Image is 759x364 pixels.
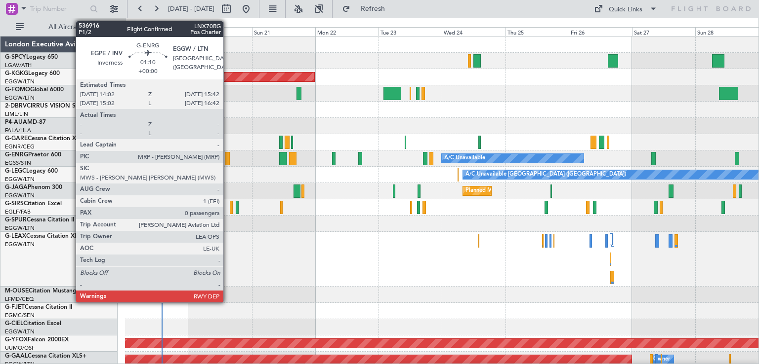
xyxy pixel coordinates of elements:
a: G-JAGAPhenom 300 [5,184,62,190]
span: G-LEGC [5,168,26,174]
span: G-SPUR [5,217,27,223]
a: G-SIRSCitation Excel [5,201,62,207]
a: P4-AUAMD-87 [5,119,46,125]
span: G-FOMO [5,87,30,93]
div: A/C Unavailable [127,167,169,182]
a: G-LEGCLegacy 600 [5,168,58,174]
div: Mon 22 [315,27,379,36]
div: Unplanned Maint [GEOGRAPHIC_DATA] ([GEOGRAPHIC_DATA]) [166,200,329,215]
span: G-SPCY [5,54,26,60]
a: LGAV/ATH [5,62,32,69]
a: EGLF/FAB [5,208,31,216]
span: [DATE] - [DATE] [168,4,214,13]
button: Quick Links [589,1,662,17]
a: EGGW/LTN [5,241,35,248]
div: Planned Maint [GEOGRAPHIC_DATA] ([GEOGRAPHIC_DATA]) [465,183,621,198]
button: All Aircraft [11,19,107,35]
a: EGGW/LTN [5,192,35,199]
a: LFMD/CEQ [5,295,34,303]
a: G-SPCYLegacy 650 [5,54,58,60]
div: A/C Unavailable [GEOGRAPHIC_DATA] ([GEOGRAPHIC_DATA]) [465,167,626,182]
div: Sun 28 [695,27,759,36]
a: G-LEAXCessna Citation XLS [5,233,81,239]
span: P4-AUA [5,119,27,125]
a: G-FJETCessna Citation II [5,304,72,310]
a: EGSS/STN [5,159,31,167]
a: EGGW/LTN [5,328,35,335]
a: FALA/HLA [5,127,31,134]
span: G-GAAL [5,353,28,359]
a: EGGW/LTN [5,176,35,183]
span: All Aircraft [26,24,104,31]
span: G-FJET [5,304,25,310]
span: G-YFOX [5,337,28,343]
span: G-JAGA [5,184,28,190]
a: EGMC/SEN [5,312,35,319]
span: G-SIRS [5,201,24,207]
a: 2-DBRVCIRRUS VISION SF50 [5,103,86,109]
button: Refresh [337,1,397,17]
span: G-KGKG [5,71,28,76]
div: Thu 25 [506,27,569,36]
a: EGGW/LTN [5,224,35,232]
a: G-SPURCessna Citation II [5,217,74,223]
div: Quick Links [609,5,642,15]
div: Tue 23 [379,27,442,36]
input: Trip Number [30,1,87,16]
div: Sat 20 [188,27,252,36]
a: G-YFOXFalcon 2000EX [5,337,69,343]
a: LIML/LIN [5,110,28,118]
span: 2-DBRV [5,103,27,109]
a: M-OUSECitation Mustang [5,288,77,294]
a: G-GAALCessna Citation XLS+ [5,353,86,359]
div: Wed 24 [442,27,505,36]
a: G-CIELCitation Excel [5,321,61,327]
a: EGNR/CEG [5,143,35,150]
div: Fri 19 [125,27,188,36]
div: A/C Unavailable [444,151,485,166]
a: EGGW/LTN [5,78,35,85]
span: G-ENRG [5,152,28,158]
a: G-ENRGPraetor 600 [5,152,61,158]
span: G-LEAX [5,233,26,239]
div: Sun 21 [252,27,315,36]
span: M-OUSE [5,288,29,294]
div: [DATE] [127,20,144,28]
a: G-FOMOGlobal 6000 [5,87,64,93]
a: G-KGKGLegacy 600 [5,71,60,76]
a: G-GARECessna Citation XLS+ [5,136,86,142]
div: Sat 27 [632,27,695,36]
a: UUMO/OSF [5,344,35,352]
div: Fri 26 [569,27,632,36]
span: G-CIEL [5,321,23,327]
a: EGGW/LTN [5,94,35,102]
span: Refresh [352,5,394,12]
span: G-GARE [5,136,28,142]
